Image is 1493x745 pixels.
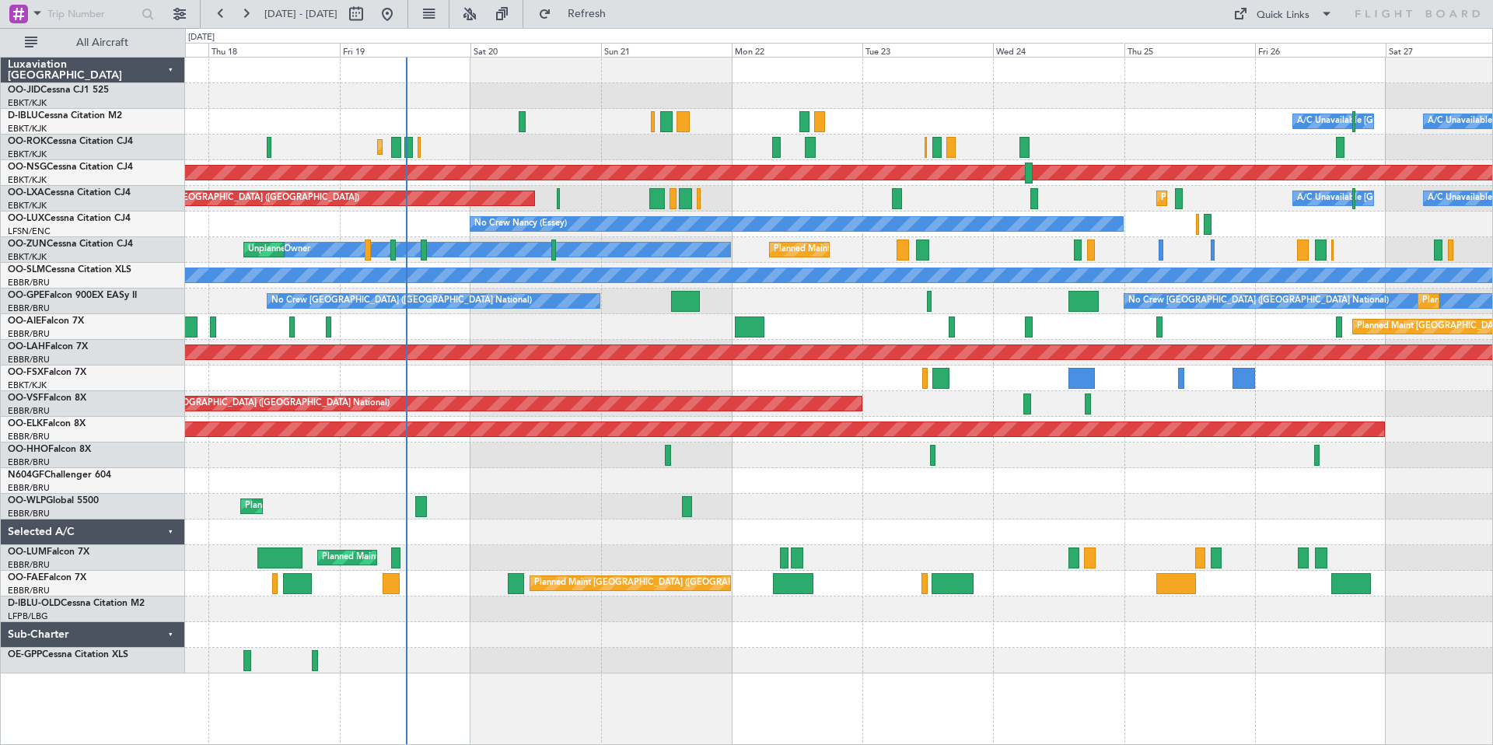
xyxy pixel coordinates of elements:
[8,163,47,172] span: OO-NSG
[8,470,44,480] span: N604GF
[248,238,499,261] div: Unplanned Maint [GEOGRAPHIC_DATA]-[GEOGRAPHIC_DATA]
[8,379,47,391] a: EBKT/KJK
[8,240,47,249] span: OO-ZUN
[470,43,601,57] div: Sat 20
[322,546,603,569] div: Planned Maint [GEOGRAPHIC_DATA] ([GEOGRAPHIC_DATA] National)
[340,43,470,57] div: Fri 19
[188,31,215,44] div: [DATE]
[8,419,43,428] span: OO-ELK
[8,342,88,352] a: OO-LAHFalcon 7X
[8,86,109,95] a: OO-JIDCessna CJ1 525
[8,97,47,109] a: EBKT/KJK
[8,405,50,417] a: EBBR/BRU
[8,431,50,442] a: EBBR/BRU
[8,342,45,352] span: OO-LAH
[531,2,624,26] button: Refresh
[8,226,51,237] a: LFSN/ENC
[1161,187,1342,210] div: Planned Maint Kortrijk-[GEOGRAPHIC_DATA]
[382,135,563,159] div: Planned Maint Kortrijk-[GEOGRAPHIC_DATA]
[8,303,50,314] a: EBBR/BRU
[8,496,99,505] a: OO-WLPGlobal 5500
[8,354,50,366] a: EBBR/BRU
[8,547,89,557] a: OO-LUMFalcon 7X
[8,482,50,494] a: EBBR/BRU
[534,572,816,595] div: Planned Maint [GEOGRAPHIC_DATA] ([GEOGRAPHIC_DATA] National)
[8,368,86,377] a: OO-FSXFalcon 7X
[8,291,44,300] span: OO-GPE
[271,289,532,313] div: No Crew [GEOGRAPHIC_DATA] ([GEOGRAPHIC_DATA] National)
[8,265,131,275] a: OO-SLMCessna Citation XLS
[993,43,1124,57] div: Wed 24
[8,419,86,428] a: OO-ELKFalcon 8X
[8,650,42,659] span: OE-GPP
[601,43,732,57] div: Sun 21
[8,86,40,95] span: OO-JID
[8,585,50,596] a: EBBR/BRU
[8,174,47,186] a: EBKT/KJK
[474,212,567,236] div: No Crew Nancy (Essey)
[1226,2,1341,26] button: Quick Links
[8,265,45,275] span: OO-SLM
[47,2,137,26] input: Trip Number
[8,547,47,557] span: OO-LUM
[8,200,47,212] a: EBKT/KJK
[8,188,44,198] span: OO-LXA
[8,163,133,172] a: OO-NSGCessna Citation CJ4
[8,393,86,403] a: OO-VSFFalcon 8X
[8,149,47,160] a: EBKT/KJK
[114,187,359,210] div: Planned Maint [GEOGRAPHIC_DATA] ([GEOGRAPHIC_DATA])
[284,238,310,261] div: Owner
[8,214,131,223] a: OO-LUXCessna Citation CJ4
[8,111,38,121] span: D-IBLU
[8,188,131,198] a: OO-LXACessna Citation CJ4
[8,470,111,480] a: N604GFChallenger 604
[8,240,133,249] a: OO-ZUNCessna Citation CJ4
[40,37,164,48] span: All Aircraft
[8,456,50,468] a: EBBR/BRU
[8,445,91,454] a: OO-HHOFalcon 8X
[8,137,47,146] span: OO-ROK
[8,291,137,300] a: OO-GPEFalcon 900EX EASy II
[1257,8,1309,23] div: Quick Links
[264,7,337,21] span: [DATE] - [DATE]
[554,9,620,19] span: Refresh
[862,43,993,57] div: Tue 23
[8,123,47,135] a: EBKT/KJK
[774,238,955,261] div: Planned Maint Kortrijk-[GEOGRAPHIC_DATA]
[1128,289,1389,313] div: No Crew [GEOGRAPHIC_DATA] ([GEOGRAPHIC_DATA] National)
[8,111,122,121] a: D-IBLUCessna Citation M2
[1124,43,1255,57] div: Thu 25
[8,599,145,608] a: D-IBLU-OLDCessna Citation M2
[8,573,86,582] a: OO-FAEFalcon 7X
[8,559,50,571] a: EBBR/BRU
[8,214,44,223] span: OO-LUX
[8,277,50,289] a: EBBR/BRU
[8,650,128,659] a: OE-GPPCessna Citation XLS
[8,317,84,326] a: OO-AIEFalcon 7X
[120,392,390,415] div: AOG Maint [GEOGRAPHIC_DATA] ([GEOGRAPHIC_DATA] National)
[17,30,169,55] button: All Aircraft
[1255,43,1386,57] div: Fri 26
[8,610,48,622] a: LFPB/LBG
[8,317,41,326] span: OO-AIE
[1428,187,1492,210] div: A/C Unavailable
[8,393,44,403] span: OO-VSF
[8,445,48,454] span: OO-HHO
[8,368,44,377] span: OO-FSX
[8,508,50,519] a: EBBR/BRU
[8,573,44,582] span: OO-FAE
[8,251,47,263] a: EBKT/KJK
[8,137,133,146] a: OO-ROKCessna Citation CJ4
[8,328,50,340] a: EBBR/BRU
[732,43,862,57] div: Mon 22
[245,495,326,518] div: Planned Maint Liege
[8,496,46,505] span: OO-WLP
[8,599,61,608] span: D-IBLU-OLD
[208,43,339,57] div: Thu 18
